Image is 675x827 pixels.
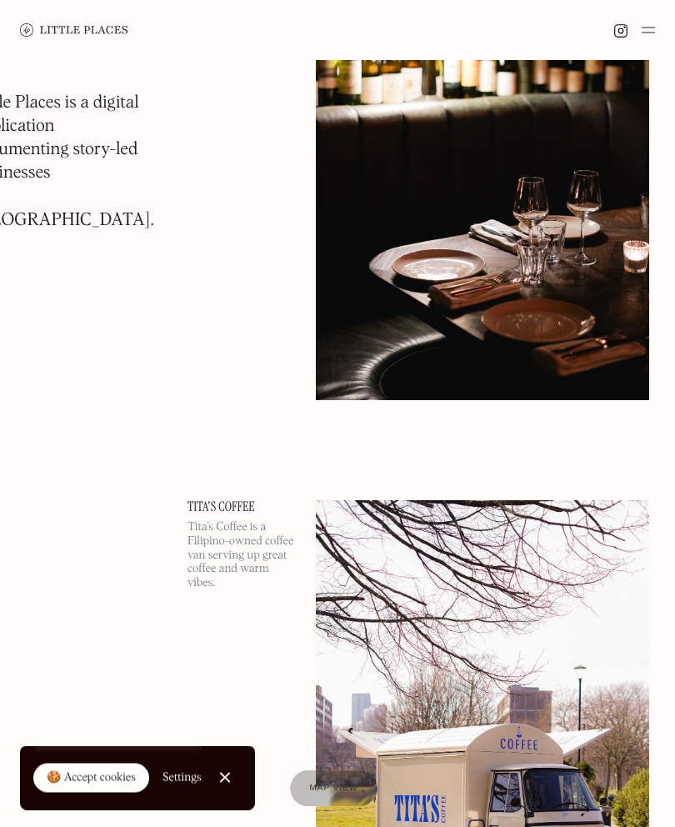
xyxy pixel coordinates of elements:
a: Map view [290,770,378,807]
div: 🍪 Accept cookies [47,770,136,787]
div: Close Cookie Popup [224,778,225,779]
a: 🍪 Accept cookies [33,764,149,794]
a: Settings [162,759,202,797]
div: Settings [162,772,202,784]
span: Map view [310,784,358,793]
a: Tita's Coffee [187,501,296,514]
p: Tita’s Coffee is a Filipino-owned coffee van serving up great coffee and warm vibes. [187,521,296,591]
a: Close Cookie Popup [208,761,242,794]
